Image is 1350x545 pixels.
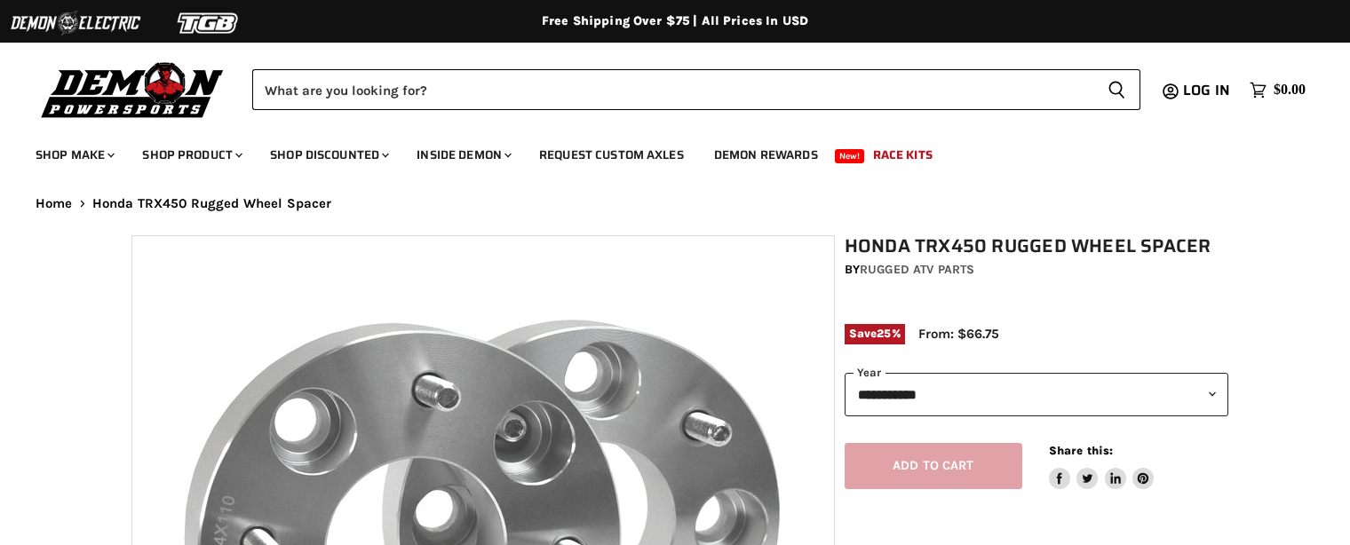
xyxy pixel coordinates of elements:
img: Demon Powersports [36,58,230,121]
select: year [845,373,1228,416]
a: $0.00 [1241,77,1314,103]
a: Home [36,196,73,211]
span: 25 [877,327,891,340]
a: Demon Rewards [701,137,831,173]
a: Request Custom Axles [526,137,697,173]
span: New! [835,149,865,163]
span: Share this: [1049,444,1113,457]
span: Log in [1183,79,1230,101]
img: Demon Electric Logo 2 [9,6,142,40]
div: by [845,260,1228,280]
form: Product [252,69,1140,110]
img: TGB Logo 2 [142,6,275,40]
h1: Honda TRX450 Rugged Wheel Spacer [845,235,1228,257]
aside: Share this: [1049,443,1155,490]
button: Search [1093,69,1140,110]
a: Shop Product [129,137,253,173]
span: $0.00 [1274,82,1306,99]
a: Shop Make [22,137,125,173]
input: Search [252,69,1093,110]
a: Rugged ATV Parts [860,262,974,277]
span: From: $66.75 [918,326,999,342]
span: Honda TRX450 Rugged Wheel Spacer [92,196,332,211]
a: Log in [1175,83,1241,99]
ul: Main menu [22,130,1301,173]
span: Save % [845,324,905,344]
a: Shop Discounted [257,137,400,173]
a: Inside Demon [403,137,522,173]
a: Race Kits [860,137,946,173]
